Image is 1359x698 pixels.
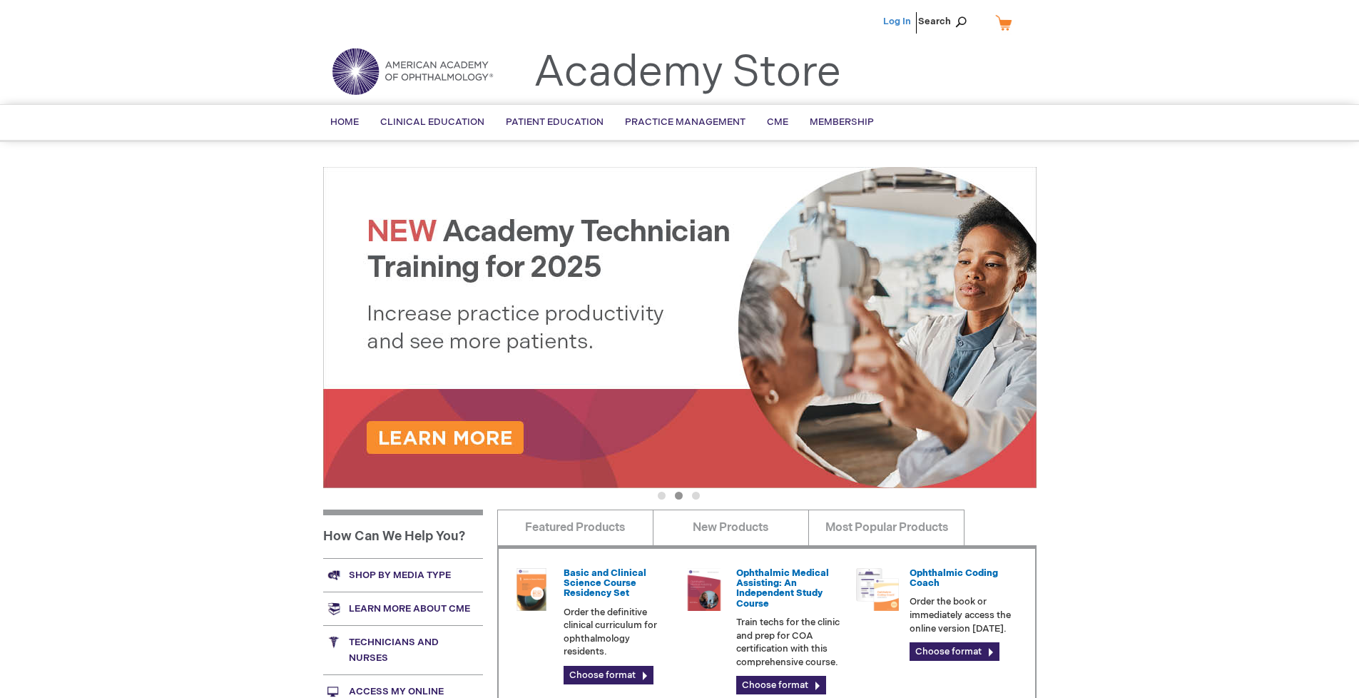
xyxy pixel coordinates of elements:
a: Clinical Education [370,105,495,140]
p: Order the book or immediately access the online version [DATE]. [910,595,1018,635]
a: Choose format [736,676,826,694]
a: Ophthalmic Medical Assisting: An Independent Study Course [736,567,829,610]
img: 0219007u_51.png [683,568,726,611]
button: 2 of 3 [675,492,683,500]
button: 3 of 3 [692,492,700,500]
a: Practice Management [614,105,756,140]
a: Basic and Clinical Science Course Residency Set [564,567,646,600]
p: Order the definitive clinical curriculum for ophthalmology residents. [564,606,672,659]
span: CME [767,116,788,128]
a: Shop by media type [323,558,483,592]
a: New Products [653,510,809,545]
img: codngu_60.png [856,568,899,611]
a: Most Popular Products [808,510,964,545]
a: CME [756,105,799,140]
a: Choose format [910,642,999,661]
a: Membership [799,105,885,140]
span: Patient Education [506,116,604,128]
span: Search [918,7,972,36]
span: Home [330,116,359,128]
a: Featured Products [497,510,653,545]
span: Membership [810,116,874,128]
a: Patient Education [495,105,614,140]
a: Log In [883,16,911,27]
p: Train techs for the clinic and prep for COA certification with this comprehensive course. [736,616,845,669]
a: Learn more about CME [323,592,483,625]
span: Practice Management [625,116,745,128]
a: Ophthalmic Coding Coach [910,567,998,589]
a: Academy Store [534,47,841,98]
button: 1 of 3 [658,492,666,500]
img: 02850963u_47.png [510,568,553,611]
h1: How Can We Help You? [323,510,483,558]
a: Technicians and nurses [323,625,483,674]
a: Choose format [564,666,653,684]
span: Clinical Education [380,116,484,128]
